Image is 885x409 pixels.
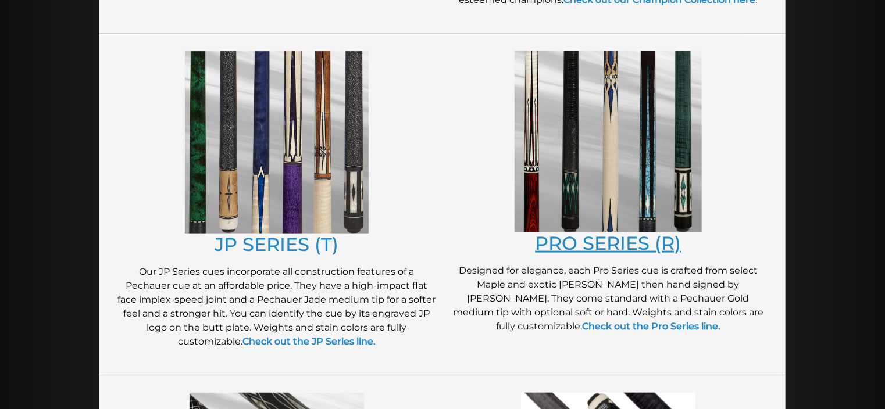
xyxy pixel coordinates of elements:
[536,232,681,254] a: PRO SERIES (R)
[117,265,437,349] p: Our JP Series cues incorporate all construction features of a Pechauer cue at an affordable price...
[242,336,376,347] a: Check out the JP Series line.
[448,264,768,333] p: Designed for elegance, each Pro Series cue is crafted from select Maple and exotic [PERSON_NAME] ...
[215,233,339,256] a: JP SERIES (T)
[582,321,720,332] a: Check out the Pro Series line.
